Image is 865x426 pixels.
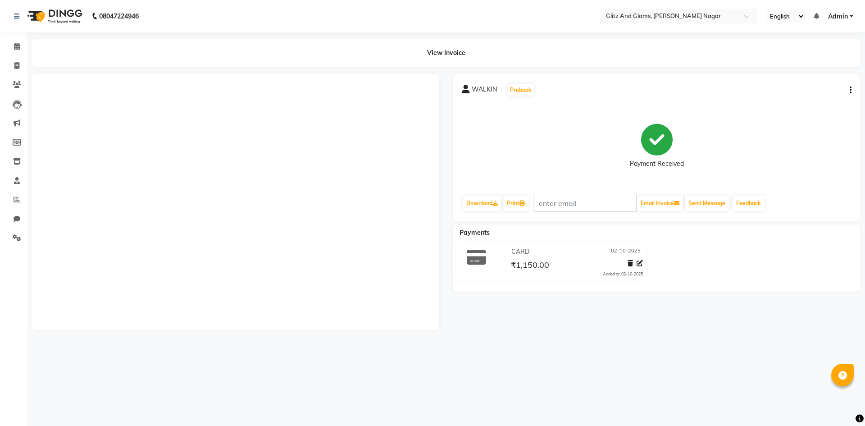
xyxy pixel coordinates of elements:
span: ₹1,150.00 [511,260,549,272]
b: 08047224946 [99,4,139,29]
iframe: chat widget [827,390,856,417]
button: Prebook [508,84,534,96]
span: WALKIN [472,85,497,97]
div: Payment Received [630,159,684,169]
span: Admin [828,12,848,21]
a: Download [463,196,501,211]
a: Feedback [733,196,765,211]
div: Added on 02-10-2025 [603,271,643,277]
div: View Invoice [32,39,860,67]
a: Print [503,196,528,211]
input: enter email [533,195,637,212]
img: logo [23,4,85,29]
span: Payments [460,229,490,237]
span: 02-10-2025 [611,247,641,257]
button: Email Invoice [637,196,683,211]
button: Send Message [685,196,729,211]
span: CARD [511,247,529,257]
